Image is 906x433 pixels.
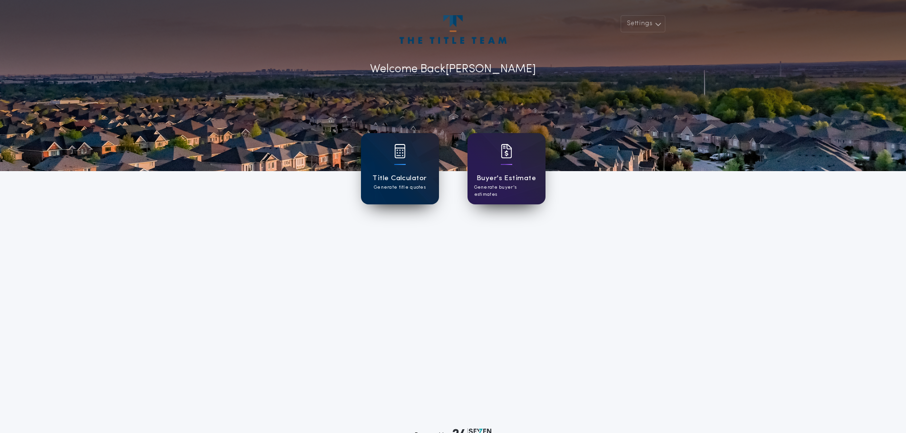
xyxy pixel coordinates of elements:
img: card icon [501,144,512,158]
img: account-logo [399,15,506,44]
a: card iconBuyer's EstimateGenerate buyer's estimates [468,133,546,204]
h1: Buyer's Estimate [477,173,536,184]
img: card icon [394,144,406,158]
p: Generate title quotes [374,184,426,191]
button: Settings [621,15,665,32]
a: card iconTitle CalculatorGenerate title quotes [361,133,439,204]
p: Generate buyer's estimates [474,184,539,198]
p: Welcome Back [PERSON_NAME] [370,61,536,78]
h1: Title Calculator [372,173,427,184]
